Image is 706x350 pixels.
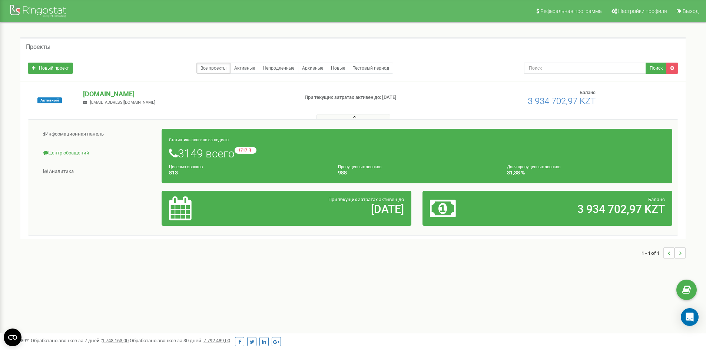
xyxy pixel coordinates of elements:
a: Центр обращений [34,144,162,162]
span: Баланс [648,197,665,202]
span: Выход [683,8,699,14]
span: 3 934 702,97 KZT [528,96,596,106]
span: Баланс [580,90,596,95]
small: Статистика звонков за неделю [169,137,229,142]
h4: 988 [338,170,496,176]
a: Аналитика [34,163,162,181]
span: 1 - 1 of 1 [642,247,663,259]
u: 1 743 163,00 [102,338,129,343]
a: Информационная панель [34,125,162,143]
a: Все проекты [196,63,231,74]
span: Активный [37,97,62,103]
h2: [DATE] [251,203,404,215]
span: [EMAIL_ADDRESS][DOMAIN_NAME] [90,100,155,105]
small: -1717 [235,147,256,154]
h2: 3 934 702,97 KZT [512,203,665,215]
h4: 31,38 % [507,170,665,176]
small: Целевых звонков [169,164,203,169]
p: При текущих затратах активен до: [DATE] [305,94,459,101]
small: Доля пропущенных звонков [507,164,560,169]
span: Настройки профиля [618,8,667,14]
h5: Проекты [26,44,50,50]
span: Обработано звонков за 30 дней : [130,338,230,343]
button: Open CMP widget [4,329,21,346]
span: Обработано звонков за 7 дней : [31,338,129,343]
a: Непродленные [259,63,298,74]
a: Активные [230,63,259,74]
small: Пропущенных звонков [338,164,381,169]
h4: 813 [169,170,327,176]
button: Поиск [646,63,667,74]
span: При текущих затратах активен до [328,197,404,202]
a: Архивные [298,63,327,74]
input: Поиск [524,63,646,74]
span: Реферальная программа [540,8,602,14]
a: Тестовый период [349,63,393,74]
div: Open Intercom Messenger [681,308,699,326]
nav: ... [642,240,686,266]
p: [DOMAIN_NAME] [83,89,292,99]
u: 7 792 489,00 [203,338,230,343]
h1: 3149 всего [169,147,665,160]
a: Новые [327,63,349,74]
a: Новый проект [28,63,73,74]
